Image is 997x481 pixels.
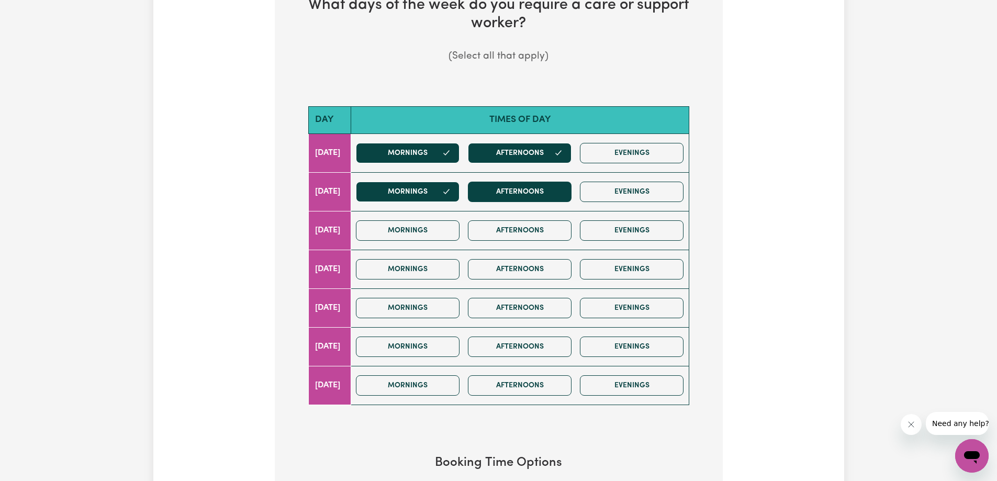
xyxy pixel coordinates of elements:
[351,107,689,133] th: Times of day
[580,220,684,241] button: Evenings
[292,49,706,64] p: (Select all that apply)
[580,298,684,318] button: Evenings
[356,220,460,241] button: Mornings
[468,375,572,396] button: Afternoons
[308,366,351,405] td: [DATE]
[356,259,460,279] button: Mornings
[308,172,351,211] td: [DATE]
[356,337,460,357] button: Mornings
[308,211,351,250] td: [DATE]
[901,414,922,435] iframe: Close message
[468,182,572,202] button: Afternoons
[6,7,63,16] span: Need any help?
[468,259,572,279] button: Afternoons
[356,298,460,318] button: Mornings
[308,327,351,366] td: [DATE]
[926,412,989,435] iframe: Message from company
[580,182,684,202] button: Evenings
[308,133,351,172] td: [DATE]
[468,337,572,357] button: Afternoons
[308,250,351,288] td: [DATE]
[580,143,684,163] button: Evenings
[356,182,460,202] button: Mornings
[955,439,989,473] iframe: Button to launch messaging window
[308,107,351,133] th: Day
[580,337,684,357] button: Evenings
[308,455,689,471] h3: Booking Time Options
[308,288,351,327] td: [DATE]
[580,375,684,396] button: Evenings
[468,298,572,318] button: Afternoons
[580,259,684,279] button: Evenings
[356,375,460,396] button: Mornings
[468,143,572,163] button: Afternoons
[356,143,460,163] button: Mornings
[468,220,572,241] button: Afternoons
